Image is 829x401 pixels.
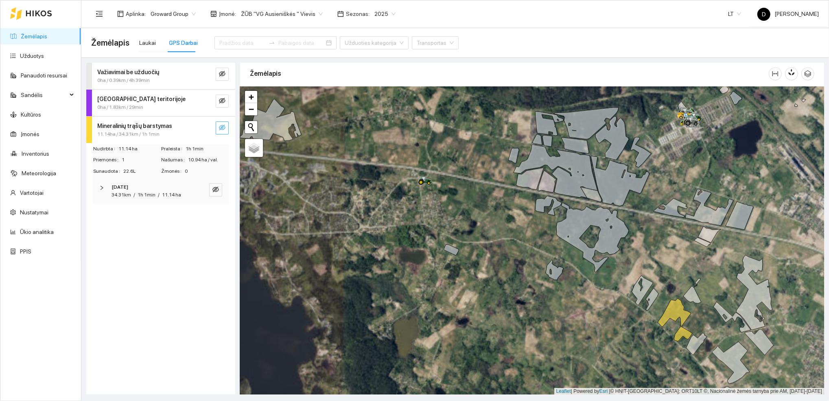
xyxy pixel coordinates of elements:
[245,139,263,157] a: Layers
[112,192,131,198] span: 34.31km
[216,68,229,81] button: eye-invisible
[210,11,217,17] span: shop
[86,117,235,143] div: Mineralinių trąšų barstymas11.14ha / 34.31km / 1h 1mineye-invisible
[93,178,229,204] div: [DATE]34.31km/1h 1min/11.14 haeye-invisible
[20,209,48,216] a: Nustatymai
[133,192,135,198] span: /
[139,38,156,47] div: Laukai
[245,121,257,133] button: Initiate a new search
[188,156,228,164] span: 10.94 ha / val.
[21,131,39,137] a: Įmonės
[20,189,44,196] a: Vartotojai
[118,145,160,153] span: 11.14 ha
[374,8,396,20] span: 2025
[21,33,47,40] a: Žemėlapis
[728,8,741,20] span: LT
[245,103,257,115] a: Zoom out
[96,10,103,18] span: menu-fold
[21,111,41,118] a: Kultūros
[219,9,236,18] span: Įmonė :
[757,11,819,17] span: [PERSON_NAME]
[186,145,228,153] span: 1h 1min
[161,156,188,164] span: Našumas
[93,156,122,164] span: Priemonės
[93,145,118,153] span: Nudirbta
[241,8,323,20] span: ŽŪB "VG Ausieniškės " Vievis
[97,96,186,102] strong: [GEOGRAPHIC_DATA] teritorijoje
[93,167,123,175] span: Sunaudota
[97,123,172,129] strong: Mineralinių trąšų barstymas
[97,69,159,75] strong: Važiavimai be užduočių
[86,90,235,116] div: [GEOGRAPHIC_DATA] teritorijoje0ha / 1.83km / 29mineye-invisible
[219,97,225,105] span: eye-invisible
[151,8,196,20] span: Groward Group
[185,167,228,175] span: 0
[212,186,219,194] span: eye-invisible
[216,95,229,108] button: eye-invisible
[117,11,124,17] span: layout
[599,388,608,394] a: Esri
[123,167,160,175] span: 22.6L
[269,40,275,46] span: swap-right
[21,87,67,103] span: Sandėlis
[86,63,235,89] div: Važiavimai be užduočių0ha / 0.39km / 4h 39mineye-invisible
[91,36,129,49] span: Žemėlapis
[20,53,44,59] a: Užduotys
[556,388,571,394] a: Leaflet
[21,72,67,79] a: Panaudoti resursai
[20,229,54,235] a: Ūkio analitika
[219,71,225,78] span: eye-invisible
[126,9,146,18] span: Aplinka :
[97,130,160,138] span: 11.14ha / 34.31km / 1h 1min
[122,156,160,164] span: 1
[245,91,257,103] a: Zoom in
[609,388,610,394] span: |
[99,185,104,190] span: right
[249,104,254,114] span: −
[97,77,150,84] span: 0ha / 0.39km / 4h 39min
[22,170,56,176] a: Meteorologija
[209,183,222,196] button: eye-invisible
[22,150,49,157] a: Inventorius
[249,92,254,102] span: +
[162,192,181,198] span: 11.14 ha
[216,121,229,134] button: eye-invisible
[219,124,225,132] span: eye-invisible
[219,38,265,47] input: Pradžios data
[554,388,824,395] div: | Powered by © HNIT-[GEOGRAPHIC_DATA]; ORT10LT ©, Nacionalinė žemės tarnyba prie AM, [DATE]-[DATE]
[337,11,344,17] span: calendar
[158,192,160,198] span: /
[769,67,782,80] button: column-width
[769,71,781,77] span: column-width
[161,167,185,175] span: Žmonės
[20,248,31,255] a: PPIS
[91,6,107,22] button: menu-fold
[112,184,128,190] strong: [DATE]
[278,38,324,47] input: Pabaigos data
[97,104,143,111] span: 0ha / 1.83km / 29min
[138,192,155,198] span: 1h 1min
[161,145,186,153] span: Praleista
[169,38,198,47] div: GPS Darbai
[269,40,275,46] span: to
[762,8,766,21] span: D
[250,62,769,85] div: Žemėlapis
[346,9,370,18] span: Sezonas :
